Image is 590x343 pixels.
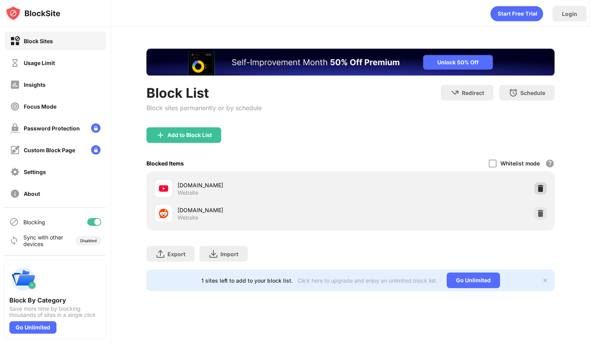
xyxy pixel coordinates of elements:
img: insights-off.svg [10,80,20,90]
img: block-on.svg [10,36,20,46]
div: Sync with other devices [23,234,63,247]
div: Go Unlimited [447,273,500,288]
img: favicons [159,209,168,218]
div: 1 sites left to add to your block list. [201,277,293,284]
div: Disabled [80,238,97,243]
img: customize-block-page-off.svg [10,145,20,155]
img: lock-menu.svg [91,123,100,133]
img: blocking-icon.svg [9,217,19,227]
img: settings-off.svg [10,167,20,177]
div: Block By Category [9,296,101,304]
div: Blocked Items [146,160,184,167]
div: About [24,190,40,197]
iframe: Banner [146,49,555,76]
img: lock-menu.svg [91,145,100,155]
img: favicons [159,184,168,193]
img: push-categories.svg [9,265,37,293]
div: Go Unlimited [9,321,56,334]
div: Export [167,251,185,257]
div: Save more time by blocking thousands of sites in a single click [9,306,101,318]
div: Insights [24,81,46,88]
div: Import [220,251,238,257]
div: Schedule [520,90,545,96]
div: Blocking [23,219,45,225]
div: Website [178,189,198,196]
img: x-button.svg [542,277,548,283]
div: Usage Limit [24,60,55,66]
div: Login [562,11,577,17]
div: Block sites permanently or by schedule [146,104,262,112]
div: Block Sites [24,38,53,44]
div: [DOMAIN_NAME] [178,206,350,214]
div: Password Protection [24,125,80,132]
div: Website [178,214,198,221]
div: Custom Block Page [24,147,75,153]
div: Whitelist mode [500,160,540,167]
div: Redirect [462,90,484,96]
div: Block List [146,85,262,101]
img: about-off.svg [10,189,20,199]
div: animation [490,6,543,21]
img: focus-off.svg [10,102,20,111]
img: password-protection-off.svg [10,123,20,133]
div: Add to Block List [167,132,212,138]
div: Click here to upgrade and enjoy an unlimited block list. [298,277,437,284]
div: Settings [24,169,46,175]
div: Focus Mode [24,103,56,110]
img: time-usage-off.svg [10,58,20,68]
img: logo-blocksite.svg [5,5,60,21]
img: sync-icon.svg [9,236,19,245]
div: [DOMAIN_NAME] [178,181,350,189]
